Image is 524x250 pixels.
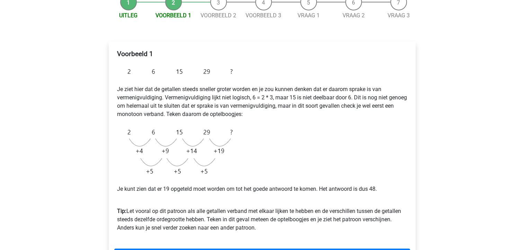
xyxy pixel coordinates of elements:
a: Voorbeeld 3 [246,12,281,19]
a: Vraag 3 [388,12,410,19]
p: Je ziet hier dat de getallen steeds sneller groter worden en je zou kunnen denken dat er daarom s... [117,85,407,118]
p: Je kunt zien dat er 19 opgeteld moet worden om tot het goede antwoord te komen. Het antwoord is d... [117,185,407,193]
b: Tip: [117,208,126,214]
img: Figure sequences Example 3.png [117,63,236,80]
a: Voorbeeld 2 [201,12,236,19]
p: Let vooral op dit patroon als alle getallen verband met elkaar lijken te hebben en de verschillen... [117,199,407,232]
a: Vraag 2 [343,12,365,19]
b: Voorbeeld 1 [117,50,153,58]
img: Figure sequences Example 3 explanation.png [117,124,236,179]
a: Uitleg [119,12,137,19]
a: Vraag 1 [297,12,320,19]
a: Voorbeeld 1 [156,12,191,19]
